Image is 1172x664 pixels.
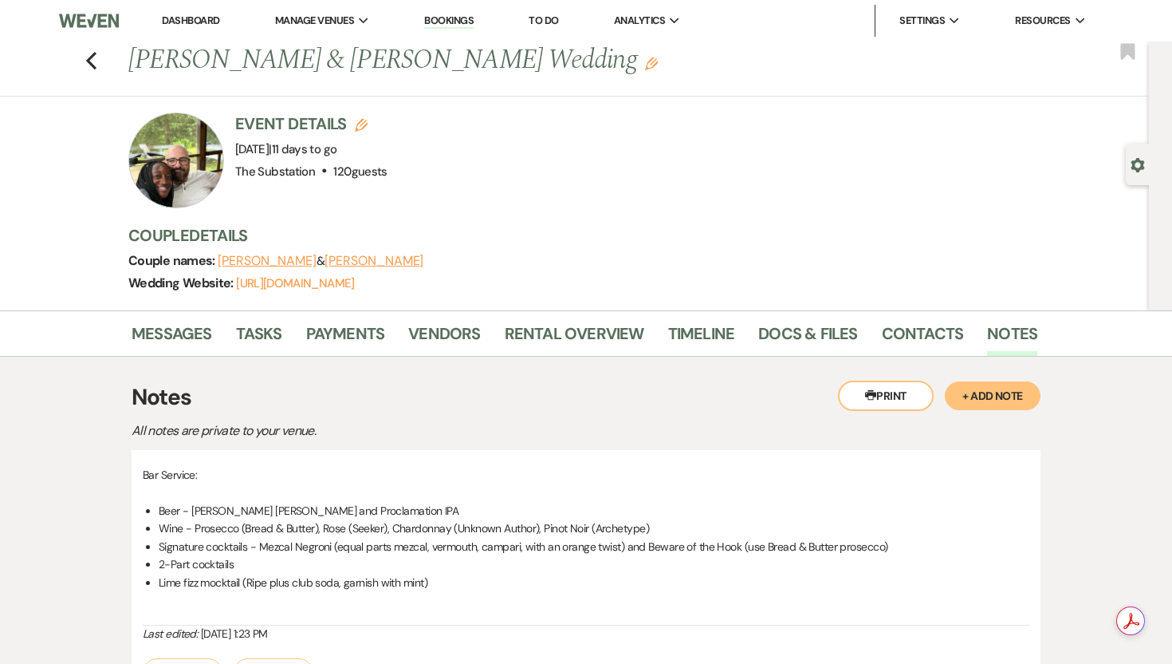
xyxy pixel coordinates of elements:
[128,275,236,291] span: Wedding Website:
[945,381,1040,410] button: + Add Note
[132,421,690,441] p: All notes are private to your venue.
[128,41,843,80] h1: [PERSON_NAME] & [PERSON_NAME] Wedding
[306,321,385,356] a: Payments
[218,255,317,267] button: [PERSON_NAME]
[143,466,1029,484] p: Bar Service:
[1131,156,1145,172] button: Open lead details
[59,4,119,38] img: Weven Logo
[143,626,1029,642] div: [DATE] 1:23 PM
[235,141,336,157] span: [DATE]
[1015,13,1070,29] span: Resources
[159,575,427,590] span: Lime fizz mocktail (Ripe plus club soda, garnish with mint)
[645,56,658,70] button: Edit
[159,521,649,536] span: Wine - Prosecco (Bread & Butter), Rose (Seeker), Chardonnay (Unknown Author), Pinot Noir (Archetype)
[159,504,458,518] span: Beer - [PERSON_NAME] [PERSON_NAME] and Proclamation IPA
[159,539,887,554] span: Signature cocktails - Mezcal Negroni (equal parts mezcal, vermouth, campari, with an orange twist...
[162,14,219,27] a: Dashboard
[132,381,1040,414] h3: Notes
[505,321,644,356] a: Rental Overview
[143,626,198,641] i: Last edited:
[236,321,282,356] a: Tasks
[408,321,480,356] a: Vendors
[987,321,1037,356] a: Notes
[272,141,337,157] span: 11 days to go
[529,14,558,27] a: To Do
[236,275,354,291] a: [URL][DOMAIN_NAME]
[324,255,423,267] button: [PERSON_NAME]
[269,141,336,157] span: |
[128,252,218,269] span: Couple names:
[235,164,315,180] span: The Substation
[275,13,354,29] span: Manage Venues
[668,321,735,356] a: Timeline
[614,13,665,29] span: Analytics
[899,13,945,29] span: Settings
[838,381,934,411] button: Print
[333,164,387,180] span: 120 guests
[235,113,387,135] h3: Event Details
[882,321,964,356] a: Contacts
[132,321,212,356] a: Messages
[159,557,234,571] span: 2-Part cocktails
[424,14,474,29] a: Bookings
[128,224,1021,247] h3: Couple Details
[218,253,423,269] span: &
[758,321,857,356] a: Docs & Files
